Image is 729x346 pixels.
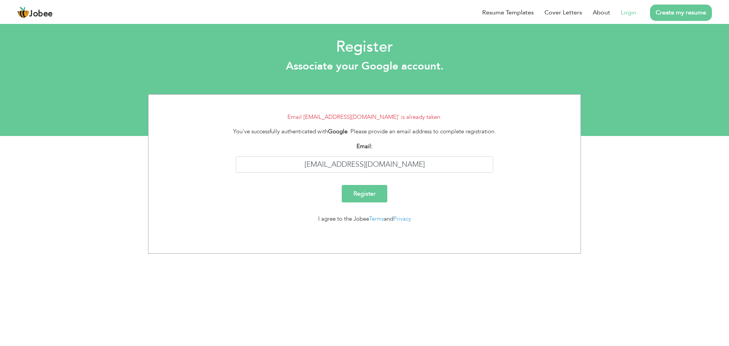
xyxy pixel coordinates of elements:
strong: Google [328,128,347,135]
a: Resume Templates [482,8,534,17]
a: About [593,8,610,17]
input: Register [342,185,387,202]
div: I agree to the Jobee and [224,215,505,223]
div: You've successfully authenticated with . Please provide an email address to complete registration. [224,127,505,136]
img: jobee.io [17,6,29,19]
a: Cover Letters [544,8,582,17]
h2: Register [6,37,723,57]
a: Privacy [393,215,411,223]
li: Email [EMAIL_ADDRESS][DOMAIN_NAME]' is already taken. [154,113,575,122]
h3: Associate your Google account. [6,60,723,73]
strong: Email: [357,142,372,150]
span: Jobee [29,10,53,18]
input: Enter your email address [236,156,494,173]
a: Login [621,8,636,17]
a: Terms [369,215,384,223]
a: Jobee [17,6,53,19]
a: Create my resume [650,5,712,21]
